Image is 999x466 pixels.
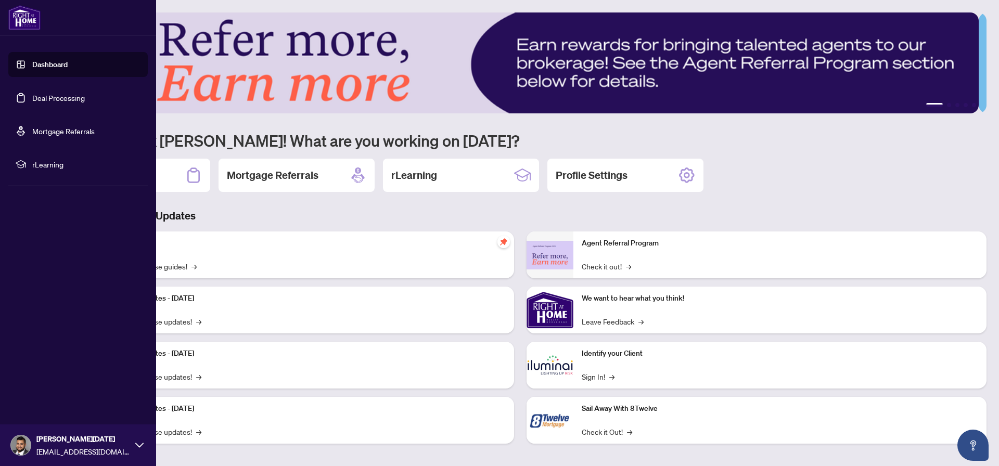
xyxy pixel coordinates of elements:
[32,93,85,102] a: Deal Processing
[582,316,644,327] a: Leave Feedback→
[196,316,201,327] span: →
[582,426,632,437] a: Check it Out!→
[36,446,130,457] span: [EMAIL_ADDRESS][DOMAIN_NAME]
[109,403,506,415] p: Platform Updates - [DATE]
[964,103,968,107] button: 4
[109,348,506,359] p: Platform Updates - [DATE]
[556,168,627,183] h2: Profile Settings
[109,238,506,249] p: Self-Help
[109,293,506,304] p: Platform Updates - [DATE]
[497,236,510,248] span: pushpin
[582,293,978,304] p: We want to hear what you think!
[582,261,631,272] a: Check it out!→
[527,241,573,269] img: Agent Referral Program
[32,60,68,69] a: Dashboard
[8,5,41,30] img: logo
[638,316,644,327] span: →
[36,433,130,445] span: [PERSON_NAME][DATE]
[957,430,989,461] button: Open asap
[227,168,318,183] h2: Mortgage Referrals
[11,435,31,455] img: Profile Icon
[32,126,95,136] a: Mortgage Referrals
[32,159,140,170] span: rLearning
[527,397,573,444] img: Sail Away With 8Twelve
[391,168,437,183] h2: rLearning
[955,103,959,107] button: 3
[191,261,197,272] span: →
[582,403,978,415] p: Sail Away With 8Twelve
[196,371,201,382] span: →
[54,131,987,150] h1: Welcome back [PERSON_NAME]! What are you working on [DATE]?
[582,238,978,249] p: Agent Referral Program
[54,209,987,223] h3: Brokerage & Industry Updates
[196,426,201,437] span: →
[947,103,951,107] button: 2
[582,371,614,382] a: Sign In!→
[626,261,631,272] span: →
[527,342,573,389] img: Identify your Client
[609,371,614,382] span: →
[926,103,943,107] button: 1
[54,12,979,113] img: Slide 0
[582,348,978,359] p: Identify your Client
[972,103,976,107] button: 5
[627,426,632,437] span: →
[527,287,573,333] img: We want to hear what you think!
